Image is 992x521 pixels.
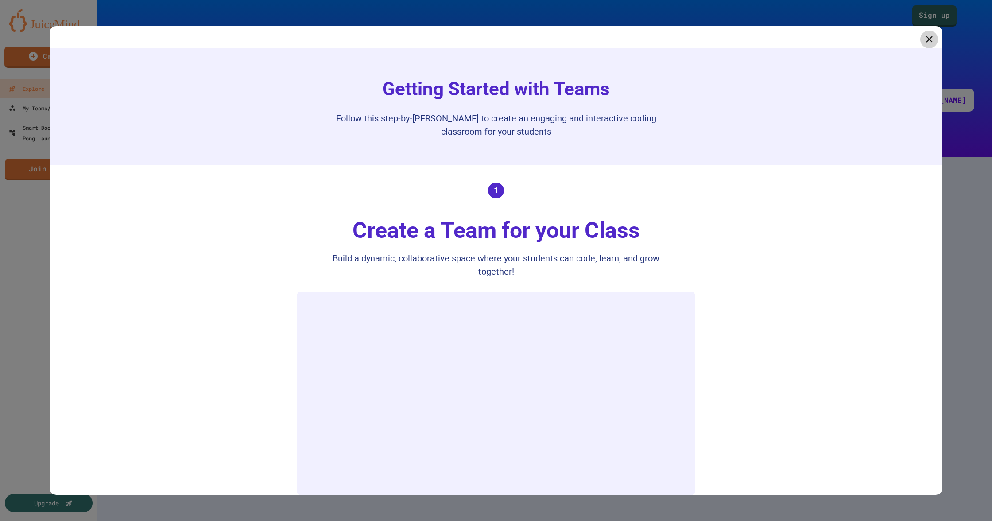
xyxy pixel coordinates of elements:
div: Build a dynamic, collaborative space where your students can code, learn, and grow together! [319,252,673,278]
video: Your browser does not support the video tag. [301,296,691,491]
div: 1 [488,183,504,198]
h1: Getting Started with Teams [373,75,619,103]
div: Create a Team for your Class [344,214,649,247]
p: Follow this step-by-[PERSON_NAME] to create an engaging and interactive coding classroom for your... [319,112,673,138]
